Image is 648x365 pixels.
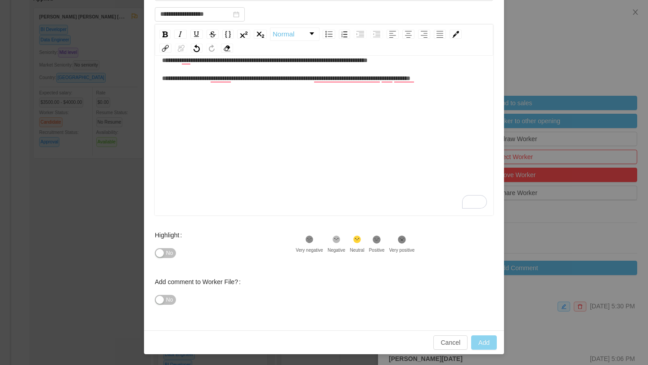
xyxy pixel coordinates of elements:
[387,30,399,39] div: Left
[270,28,319,40] a: Block Type
[157,44,189,53] div: rdw-link-control
[350,247,364,254] div: Neutral
[190,30,203,39] div: Underline
[233,11,239,18] i: icon: calendar
[328,247,345,254] div: Negative
[155,295,176,305] button: Add comment to Worker File?
[434,30,446,39] div: Justify
[157,27,269,41] div: rdw-inline-control
[174,30,187,39] div: Italic
[162,51,486,209] div: To enrich screen reader interactions, please activate Accessibility in Grammarly extension settings
[254,30,267,39] div: Subscript
[471,335,497,350] button: Add
[418,30,430,39] div: Right
[269,27,321,41] div: rdw-block-control
[155,278,244,285] label: Add comment to Worker File?
[219,44,235,53] div: rdw-remove-control
[191,44,202,53] div: Undo
[296,247,323,254] div: Very negative
[222,30,234,39] div: Monospace
[221,44,233,53] div: Remove
[207,30,219,39] div: Strikethrough
[189,44,219,53] div: rdw-history-control
[321,27,385,41] div: rdw-list-control
[323,30,335,39] div: Unordered
[159,30,171,39] div: Bold
[237,30,250,39] div: Superscript
[273,25,294,43] span: Normal
[339,30,350,39] div: Ordered
[155,231,185,239] label: Highlight
[369,247,385,254] div: Positive
[385,27,448,41] div: rdw-textalign-control
[155,24,493,56] div: rdw-toolbar
[433,335,468,350] button: Cancel
[166,249,173,258] span: No
[159,44,171,53] div: Link
[448,27,463,41] div: rdw-color-picker
[402,30,414,39] div: Center
[389,247,415,254] div: Very positive
[206,44,217,53] div: Redo
[166,295,173,304] span: No
[270,27,319,41] div: rdw-dropdown
[155,24,493,215] div: rdw-wrapper
[370,30,383,39] div: Outdent
[155,248,176,258] button: Highlight
[175,44,187,53] div: Unlink
[354,30,367,39] div: Indent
